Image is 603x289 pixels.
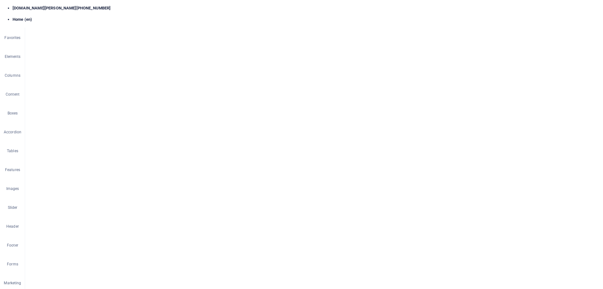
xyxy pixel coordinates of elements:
p: Accordion [4,130,21,135]
p: Images [6,186,19,191]
h4: [DOMAIN_NAME][PERSON_NAME][PHONE_NUMBER] [13,5,603,11]
p: Tables [7,148,18,153]
p: Forms [7,262,18,267]
p: Favorites [4,35,20,40]
p: Columns [5,73,20,78]
h4: Home (en) [13,17,603,22]
p: Slider [8,205,18,210]
p: Content [6,92,19,97]
p: Header [6,224,19,229]
p: Features [5,167,20,172]
p: Footer [7,243,18,248]
p: Boxes [8,111,18,116]
p: Elements [5,54,21,59]
p: Marketing [4,281,21,286]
